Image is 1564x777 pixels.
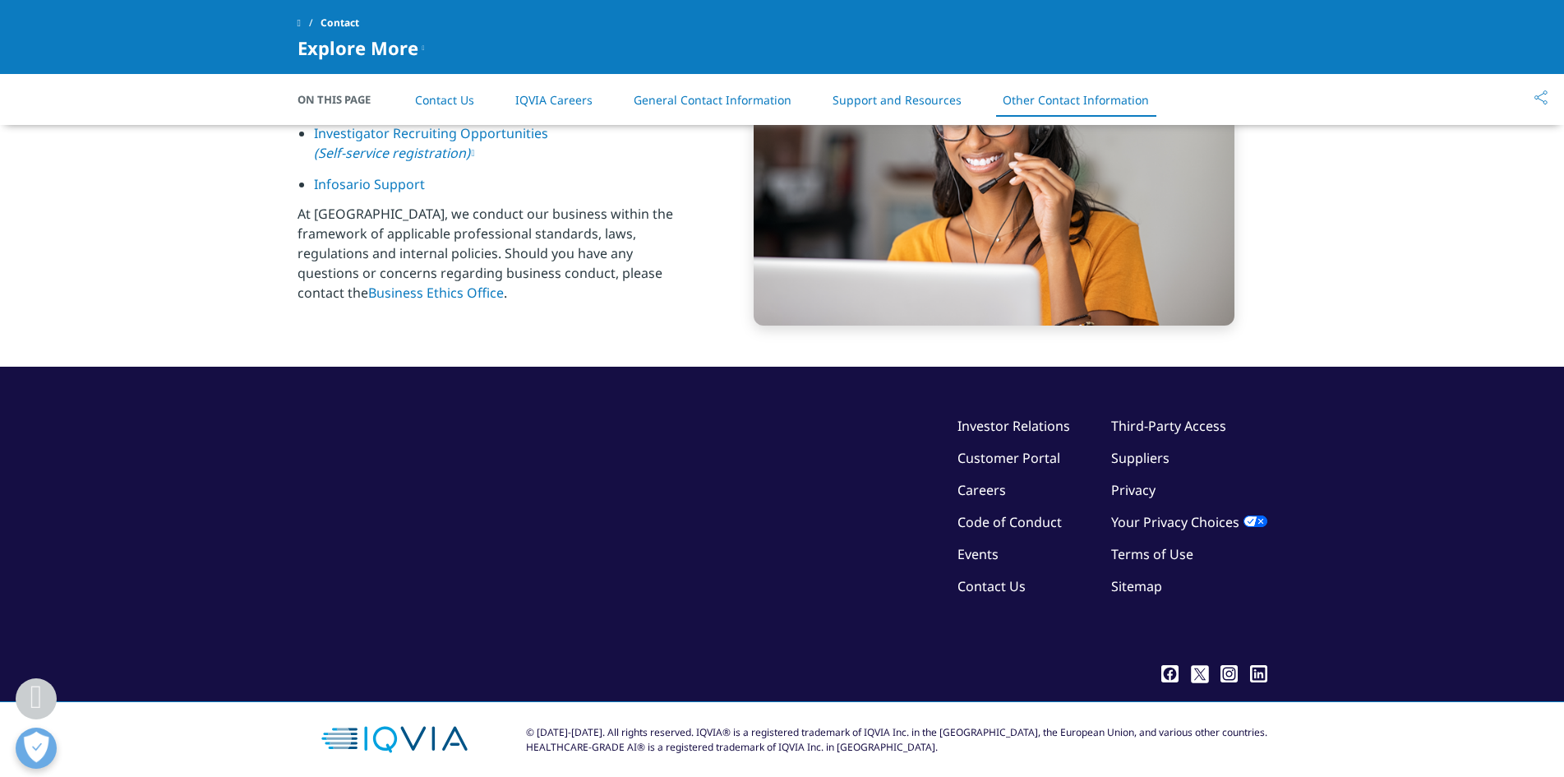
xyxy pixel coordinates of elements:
p: At [GEOGRAPHIC_DATA], we conduct our business within the framework of applicable professional sta... [298,204,696,312]
a: Infosario Support [314,175,425,193]
a: Customer Portal [957,449,1060,467]
span: On This Page [298,91,388,108]
a: Third-Party Access [1111,417,1226,435]
a: Privacy [1111,481,1156,499]
a: Your Privacy Choices [1111,513,1267,531]
span: Explore More [298,38,418,58]
a: Suppliers [1111,449,1170,467]
a: Other Contact Information [1003,92,1149,108]
a: Code of Conduct [957,513,1062,531]
button: Open Preferences [16,728,57,769]
a: Careers [957,481,1006,499]
em: (Self-service registration) [314,144,470,162]
div: © [DATE]-[DATE]. All rights reserved. IQVIA® is a registered trademark of IQVIA Inc. in the [GEOG... [526,725,1267,755]
a: Support and Resources [833,92,962,108]
a: Business Ethics Office [368,284,504,302]
a: Contact Us [415,92,474,108]
a: General Contact Information [634,92,791,108]
span: Contact [321,8,359,38]
a: Terms of Use [1111,545,1193,563]
a: Investor Relations [957,417,1070,435]
a: Sitemap [1111,577,1162,595]
a: IQVIA Careers [515,92,593,108]
a: Events [957,545,999,563]
img: Iqvia Human data science [754,18,1234,326]
a: Contact Us [957,577,1026,595]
